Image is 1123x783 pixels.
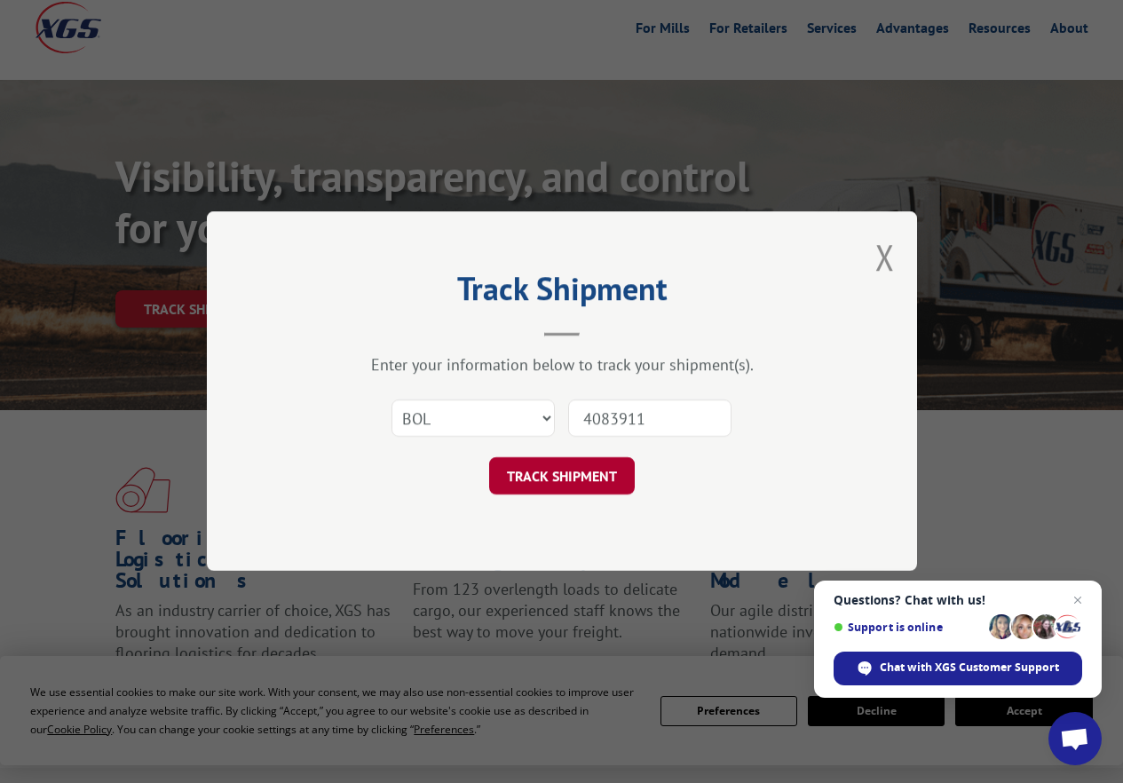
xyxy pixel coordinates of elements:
span: Chat with XGS Customer Support [880,660,1059,676]
h2: Track Shipment [296,276,828,310]
div: Enter your information below to track your shipment(s). [296,355,828,376]
button: TRACK SHIPMENT [489,458,635,495]
span: Questions? Chat with us! [834,593,1082,607]
input: Number(s) [568,400,732,438]
a: Open chat [1048,712,1102,765]
span: Support is online [834,621,983,634]
button: Close modal [875,233,895,281]
span: Chat with XGS Customer Support [834,652,1082,685]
